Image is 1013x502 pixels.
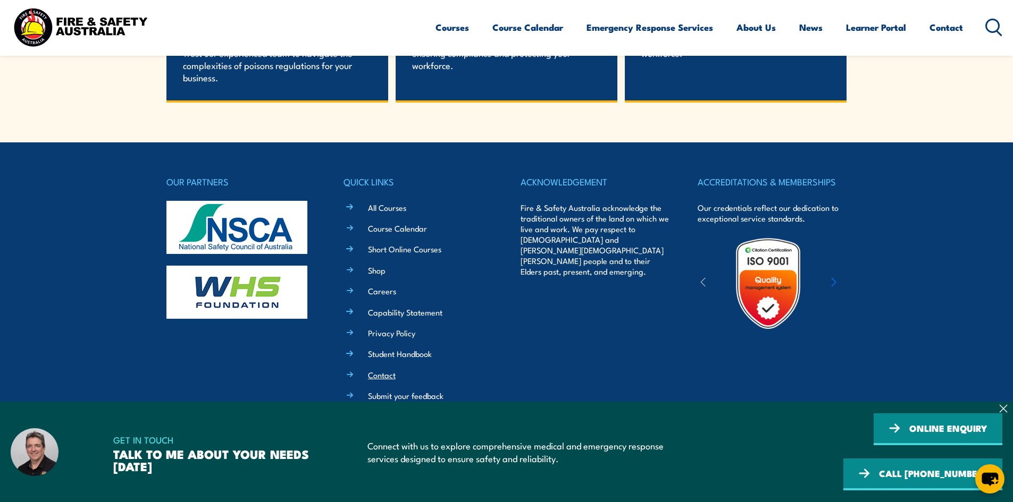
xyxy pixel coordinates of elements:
[166,174,315,189] h4: OUR PARTNERS
[799,13,823,41] a: News
[166,201,307,254] img: nsca-logo-footer
[368,202,406,213] a: All Courses
[874,413,1002,445] a: ONLINE ENQUIRY
[815,265,908,302] img: ewpa-logo
[166,266,307,319] img: whs-logo-footer
[368,265,386,276] a: Shop
[843,458,1002,490] a: CALL [PHONE_NUMBER]
[368,390,443,401] a: Submit your feedback
[367,439,676,464] p: Connect with us to explore comprehensive medical and emergency response services designed to ensu...
[368,327,415,338] a: Privacy Policy
[698,174,847,189] h4: ACCREDITATIONS & MEMBERSHIPS
[722,237,815,330] img: Untitled design (19)
[368,223,427,234] a: Course Calendar
[368,307,442,318] a: Capability Statement
[368,243,441,254] a: Short Online Courses
[368,285,396,296] a: Careers
[113,448,323,472] h3: TALK TO ME ABOUT YOUR NEEDS [DATE]
[698,202,847,224] p: Our credentials reflect our dedication to exceptional service standards.
[930,13,963,41] a: Contact
[11,428,58,476] img: Dave – Fire and Safety Australia
[492,13,563,41] a: Course Calendar
[736,13,776,41] a: About Us
[521,174,669,189] h4: ACKNOWLEDGEMENT
[587,13,713,41] a: Emergency Response Services
[368,348,432,359] a: Student Handbook
[344,174,492,189] h4: QUICK LINKS
[975,464,1004,494] button: chat-button
[436,13,469,41] a: Courses
[113,432,323,448] span: GET IN TOUCH
[521,202,669,277] p: Fire & Safety Australia acknowledge the traditional owners of the land on which we live and work....
[368,369,396,380] a: Contact
[846,13,906,41] a: Learner Portal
